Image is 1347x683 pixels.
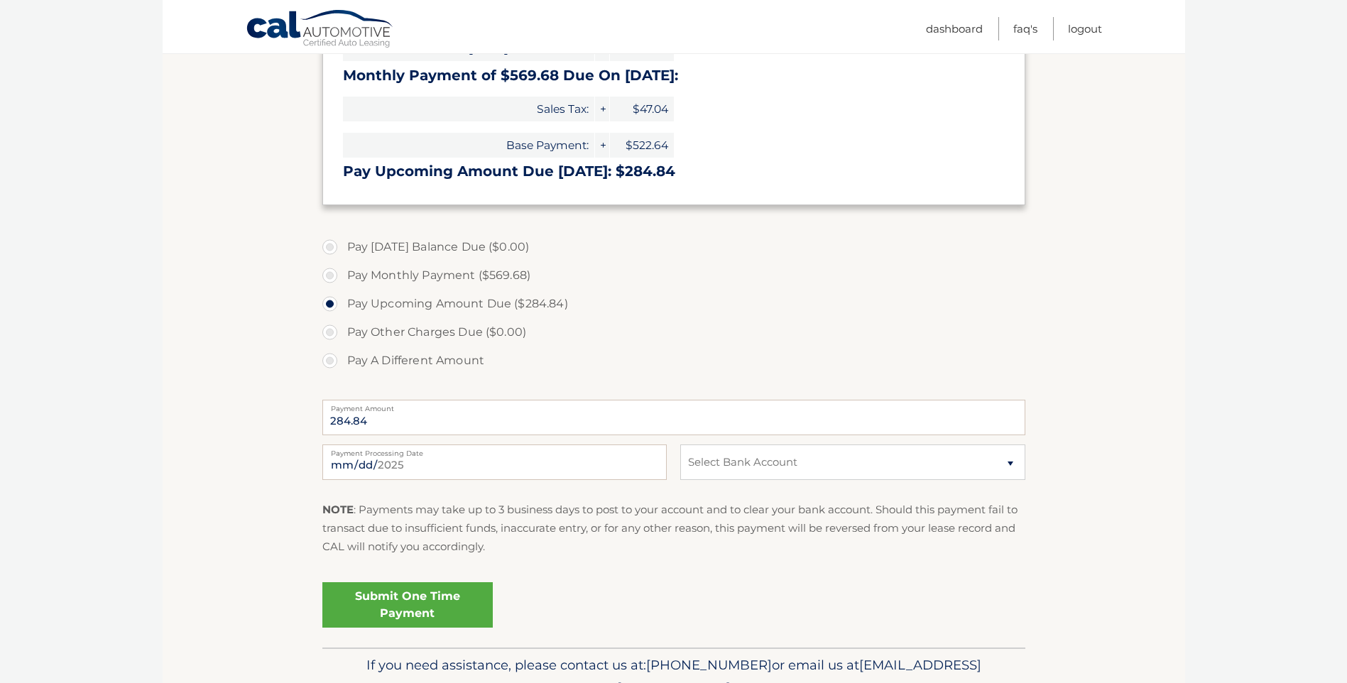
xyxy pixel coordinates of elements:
[595,133,609,158] span: +
[322,346,1025,375] label: Pay A Different Amount
[343,163,1005,180] h3: Pay Upcoming Amount Due [DATE]: $284.84
[1068,17,1102,40] a: Logout
[926,17,983,40] a: Dashboard
[595,97,609,121] span: +
[322,290,1025,318] label: Pay Upcoming Amount Due ($284.84)
[322,444,667,456] label: Payment Processing Date
[322,261,1025,290] label: Pay Monthly Payment ($569.68)
[322,233,1025,261] label: Pay [DATE] Balance Due ($0.00)
[610,97,674,121] span: $47.04
[322,400,1025,411] label: Payment Amount
[1013,17,1037,40] a: FAQ's
[246,9,395,50] a: Cal Automotive
[322,318,1025,346] label: Pay Other Charges Due ($0.00)
[322,503,354,516] strong: NOTE
[343,67,1005,84] h3: Monthly Payment of $569.68 Due On [DATE]:
[322,501,1025,557] p: : Payments may take up to 3 business days to post to your account and to clear your bank account....
[343,97,594,121] span: Sales Tax:
[322,444,667,480] input: Payment Date
[610,133,674,158] span: $522.64
[343,133,594,158] span: Base Payment:
[322,582,493,628] a: Submit One Time Payment
[646,657,772,673] span: [PHONE_NUMBER]
[322,400,1025,435] input: Payment Amount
